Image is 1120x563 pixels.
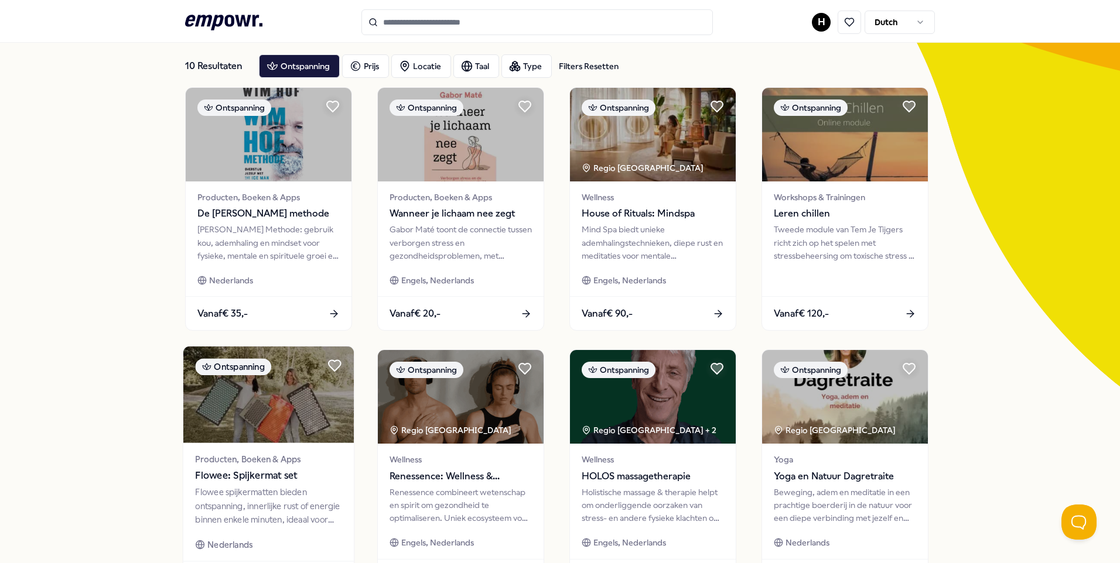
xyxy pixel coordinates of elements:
span: Producten, Boeken & Apps [197,191,340,204]
a: package imageOntspanningWorkshops & TrainingenLeren chillenTweede module van Tem Je Tijgers richt... [762,87,928,331]
div: Tweede module van Tem Je Tijgers richt zich op het spelen met stressbeheersing om toxische stress... [774,223,916,262]
span: Engels, Nederlands [401,536,474,549]
div: Regio [GEOGRAPHIC_DATA] [390,424,513,437]
iframe: Help Scout Beacon - Open [1061,504,1097,540]
span: Yoga [774,453,916,466]
span: Vanaf € 120,- [774,306,829,321]
div: Regio [GEOGRAPHIC_DATA] [582,162,705,174]
span: Nederlands [209,274,253,287]
div: Ontspanning [390,362,463,378]
span: Producten, Boeken & Apps [390,191,532,204]
img: package image [378,350,544,444]
img: package image [762,88,928,181]
div: 10 Resultaten [185,54,250,78]
div: Gabor Maté toont de connectie tussen verborgen stress en gezondheidsproblemen, met wetenschappeli... [390,223,532,262]
span: Vanaf € 90,- [582,306,633,321]
span: De [PERSON_NAME] methode [197,206,340,221]
span: Wanneer je lichaam nee zegt [390,206,532,221]
img: package image [570,88,736,181]
button: Type [501,54,552,78]
img: package image [183,346,354,443]
span: Nederlands [786,536,829,549]
div: Ontspanning [197,99,271,116]
div: Holistische massage & therapie helpt om onderliggende oorzaken van stress- en andere fysieke klac... [582,486,724,525]
span: Flowee: Spijkermat set [195,468,342,483]
span: Vanaf € 20,- [390,306,441,321]
div: Ontspanning [774,362,848,378]
div: Beweging, adem en meditatie in een prachtige boerderij in de natuur voor een diepe verbinding met... [774,486,916,525]
span: Workshops & Trainingen [774,191,916,204]
span: Producten, Boeken & Apps [195,452,342,466]
img: package image [378,88,544,181]
div: [PERSON_NAME] Methode: gebruik kou, ademhaling en mindset voor fysieke, mentale en spirituele gro... [197,223,340,262]
div: Ontspanning [390,99,463,116]
span: Wellness [390,453,532,466]
span: Wellness [582,453,724,466]
div: Filters Resetten [559,60,619,73]
img: package image [186,88,351,181]
div: Ontspanning [582,362,655,378]
div: Ontspanning [582,99,655,116]
div: Renessence combineert wetenschap en spirit om gezondheid te optimaliseren. Uniek ecosysteem voor ... [390,486,532,525]
img: package image [570,350,736,444]
span: House of Rituals: Mindspa [582,206,724,221]
div: Flowee spijkermatten bieden ontspanning, innerlijke rust of energie binnen enkele minuten, ideaal... [195,486,342,526]
span: Renessence: Wellness & Mindfulness [390,469,532,484]
span: HOLOS massagetherapie [582,469,724,484]
button: Locatie [391,54,451,78]
a: package imageOntspanningProducten, Boeken & AppsWanneer je lichaam nee zegtGabor Maté toont de co... [377,87,544,331]
div: Ontspanning [195,359,271,376]
div: Mind Spa biedt unieke ademhalingstechnieken, diepe rust en meditaties voor mentale stressverlicht... [582,223,724,262]
button: Prijs [342,54,389,78]
span: Nederlands [207,538,252,552]
div: Regio [GEOGRAPHIC_DATA] [774,424,897,437]
button: Ontspanning [259,54,340,78]
a: package imageOntspanningProducten, Boeken & AppsDe [PERSON_NAME] methode[PERSON_NAME] Methode: ge... [185,87,352,331]
div: Ontspanning [774,99,848,116]
span: Wellness [582,191,724,204]
button: H [812,13,831,32]
span: Yoga en Natuur Dagretraite [774,469,916,484]
img: package image [762,350,928,444]
span: Engels, Nederlands [593,274,666,287]
span: Engels, Nederlands [593,536,666,549]
span: Engels, Nederlands [401,274,474,287]
span: Vanaf € 35,- [197,306,248,321]
button: Taal [453,54,499,78]
div: Regio [GEOGRAPHIC_DATA] + 2 [582,424,716,437]
span: Leren chillen [774,206,916,221]
input: Search for products, categories or subcategories [361,9,713,35]
a: package imageOntspanningRegio [GEOGRAPHIC_DATA] WellnessHouse of Rituals: MindspaMind Spa biedt u... [569,87,736,331]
